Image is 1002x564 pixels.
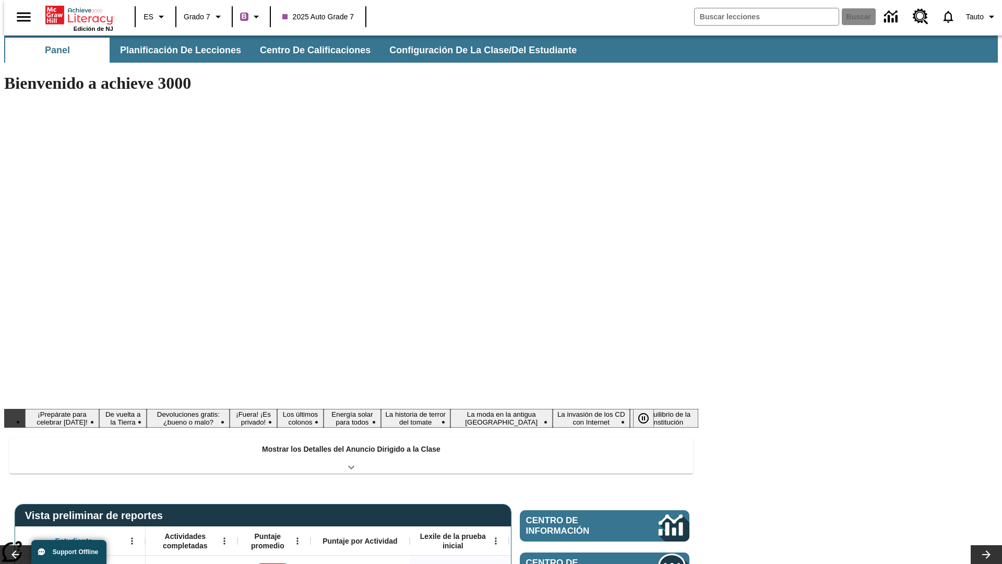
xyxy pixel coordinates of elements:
[971,545,1002,564] button: Carrusel de lecciones, seguir
[906,3,935,31] a: Centro de recursos, Se abrirá en una pestaña nueva.
[184,11,210,22] span: Grado 7
[290,533,305,549] button: Abrir menú
[4,38,586,63] div: Subbarra de navegación
[217,533,232,549] button: Abrir menú
[966,11,984,22] span: Tauto
[252,38,379,63] button: Centro de calificaciones
[553,409,630,428] button: Diapositiva 9 La invasión de los CD con Internet
[151,532,220,550] span: Actividades completadas
[520,510,689,542] a: Centro de información
[53,548,98,556] span: Support Offline
[242,10,247,23] span: B
[147,409,230,428] button: Diapositiva 3 Devoluciones gratis: ¿bueno o malo?
[124,533,140,549] button: Abrir menú
[415,532,491,550] span: Lexile de la prueba inicial
[31,540,106,564] button: Support Offline
[243,532,293,550] span: Puntaje promedio
[74,26,113,32] span: Edición de NJ
[9,438,693,474] div: Mostrar los Detalles del Anuncio Dirigido a la Clase
[45,4,113,32] div: Portada
[236,7,267,26] button: Boost El color de la clase es morado/púrpura. Cambiar el color de la clase.
[8,2,39,32] button: Abrir el menú lateral
[25,510,168,522] span: Vista preliminar de reportes
[323,536,397,546] span: Puntaje por Actividad
[45,5,113,26] a: Portada
[381,38,585,63] button: Configuración de la clase/del estudiante
[25,409,99,428] button: Diapositiva 1 ¡Prepárate para celebrar Juneteenth!
[139,7,172,26] button: Lenguaje: ES, Selecciona un idioma
[112,38,249,63] button: Planificación de lecciones
[526,515,624,536] span: Centro de información
[935,3,962,30] a: Notificaciones
[695,8,839,25] input: Buscar campo
[4,36,998,63] div: Subbarra de navegación
[230,409,277,428] button: Diapositiva 4 ¡Fuera! ¡Es privado!
[5,38,110,63] button: Panel
[282,11,354,22] span: 2025 Auto Grade 7
[4,8,152,18] body: Máximo 600 caracteres Presiona Escape para desactivar la barra de herramientas Presiona Alt + F10...
[488,533,504,549] button: Abrir menú
[633,409,664,428] div: Pausar
[962,7,1002,26] button: Perfil/Configuración
[262,444,440,455] p: Mostrar los Detalles del Anuncio Dirigido a la Clase
[55,536,93,546] span: Estudiante
[450,409,553,428] button: Diapositiva 8 La moda en la antigua Roma
[633,409,654,428] button: Pausar
[324,409,380,428] button: Diapositiva 6 Energía solar para todos
[180,7,229,26] button: Grado: Grado 7, Elige un grado
[99,409,147,428] button: Diapositiva 2 De vuelta a la Tierra
[381,409,450,428] button: Diapositiva 7 La historia de terror del tomate
[4,74,698,93] h1: Bienvenido a achieve 3000
[144,11,153,22] span: ES
[630,409,698,428] button: Diapositiva 10 El equilibrio de la Constitución
[277,409,324,428] button: Diapositiva 5 Los últimos colonos
[878,3,906,31] a: Centro de información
